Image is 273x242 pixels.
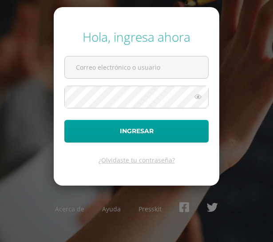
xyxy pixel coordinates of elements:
a: Presskit [138,205,162,213]
div: Hola, ingresa ahora [64,28,209,45]
a: ¿Olvidaste tu contraseña? [99,156,175,164]
a: Ayuda [102,205,121,213]
button: Ingresar [64,120,209,143]
a: Acerca de [55,205,84,213]
input: Correo electrónico o usuario [65,56,208,78]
